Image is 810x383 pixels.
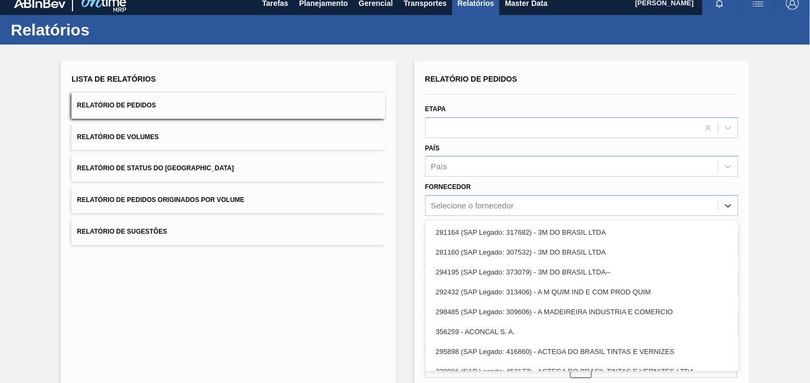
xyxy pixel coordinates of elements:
h1: Relatórios [11,24,201,36]
div: 294195 (SAP Legado: 373079) - 3M DO BRASIL LTDA-- [425,262,739,282]
button: Relatório de Sugestões [71,219,385,245]
div: 281164 (SAP Legado: 317682) - 3M DO BRASIL LTDA [425,222,739,242]
label: Etapa [425,105,446,113]
div: Selecione o fornecedor [431,201,514,211]
button: Relatório de Pedidos [71,92,385,119]
span: Relatório de Sugestões [77,228,167,235]
div: País [431,162,447,171]
span: Relatório de Volumes [77,133,158,141]
div: 281160 (SAP Legado: 307532) - 3M DO BRASIL LTDA [425,242,739,262]
div: 292432 (SAP Legado: 313406) - A M QUIM IND E COM PROD QUIM [425,282,739,302]
label: País [425,144,440,152]
span: Relatório de Status do [GEOGRAPHIC_DATA] [77,164,234,172]
label: Fornecedor [425,183,471,191]
span: Relatório de Pedidos [77,102,156,109]
div: 320966 (SAP Legado: 452177) - ACTEGA DO BRASIL TINTAS E VERNIZES-LTDA.- [425,362,739,381]
span: Lista de Relatórios [71,75,156,83]
div: 356259 - ACONCAL S. A. [425,322,739,342]
div: 298485 (SAP Legado: 309606) - A MADEIREIRA INDUSTRIA E COMERCIO [425,302,739,322]
span: Relatório de Pedidos [425,75,518,83]
button: Relatório de Status do [GEOGRAPHIC_DATA] [71,155,385,182]
div: 295898 (SAP Legado: 416860) - ACTEGA DO BRASIL TINTAS E VERNIZES [425,342,739,362]
button: Relatório de Pedidos Originados por Volume [71,187,385,213]
span: Relatório de Pedidos Originados por Volume [77,196,244,204]
button: Relatório de Volumes [71,124,385,150]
